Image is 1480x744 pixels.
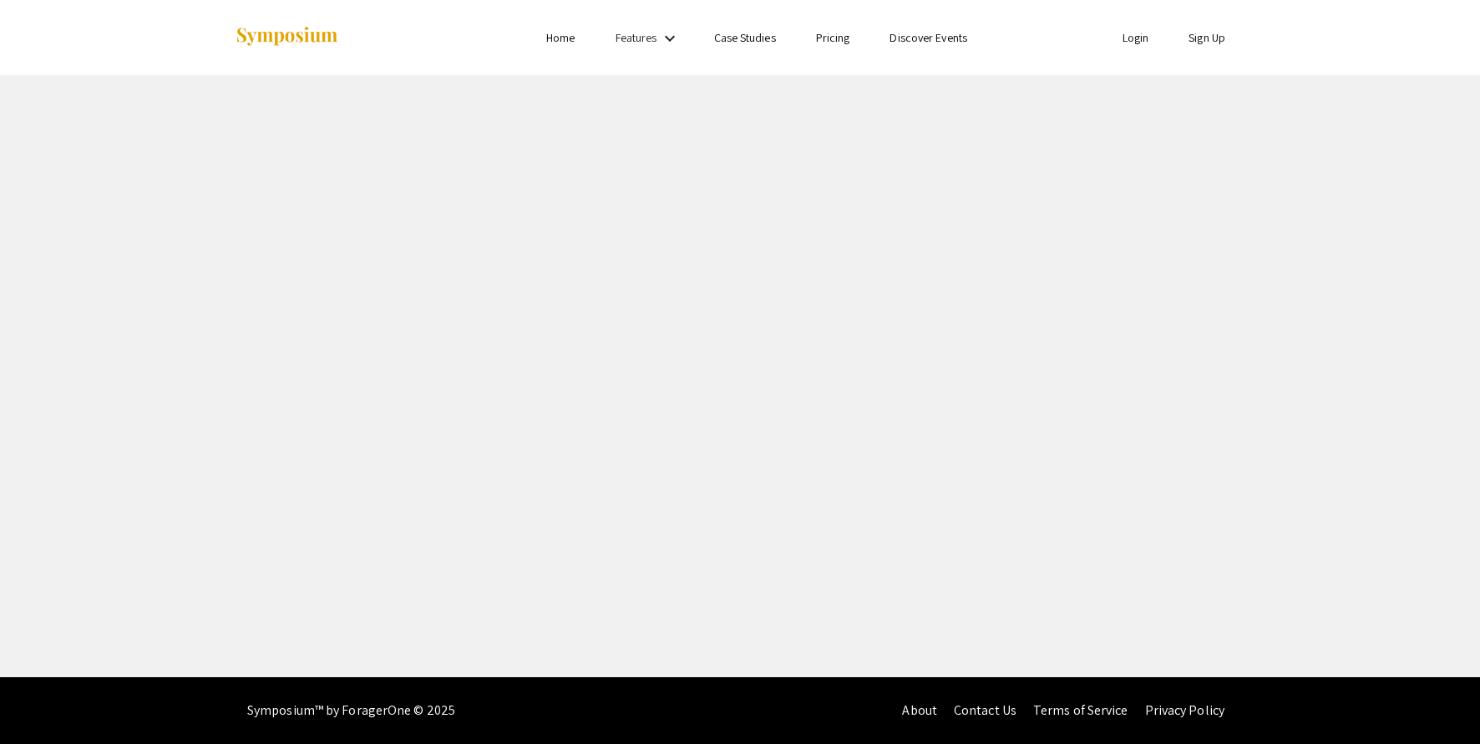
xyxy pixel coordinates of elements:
[954,701,1016,719] a: Contact Us
[1123,30,1149,45] a: Login
[902,701,937,719] a: About
[714,30,776,45] a: Case Studies
[1033,701,1128,719] a: Terms of Service
[1145,701,1224,719] a: Privacy Policy
[890,30,967,45] a: Discover Events
[1189,30,1225,45] a: Sign Up
[616,30,657,45] a: Features
[660,28,680,48] mat-icon: Expand Features list
[235,26,339,48] img: Symposium by ForagerOne
[247,677,455,744] div: Symposium™ by ForagerOne © 2025
[546,30,575,45] a: Home
[816,30,850,45] a: Pricing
